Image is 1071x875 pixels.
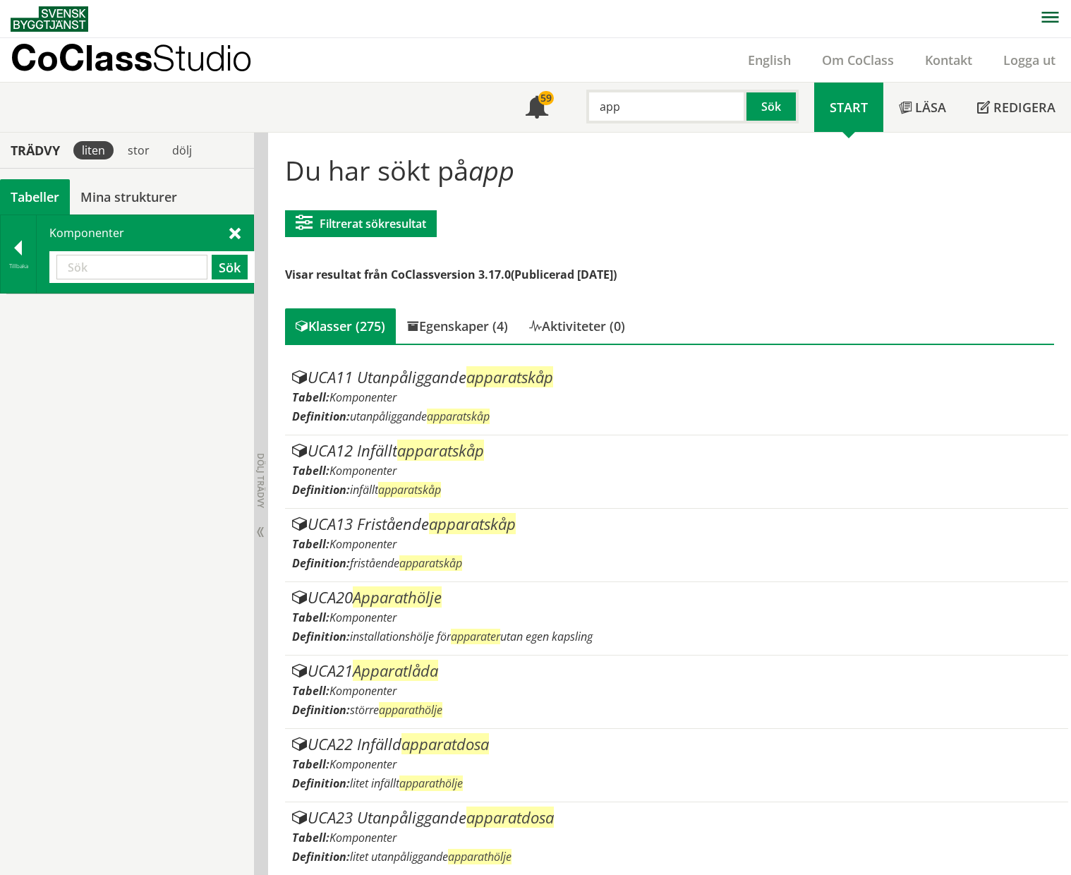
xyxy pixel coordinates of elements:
[285,308,396,344] div: Klasser (275)
[329,756,397,772] span: Komponenter
[510,83,564,132] a: 59
[292,610,329,625] label: Tabell:
[468,152,514,188] span: app
[993,99,1055,116] span: Redigera
[962,83,1071,132] a: Redigera
[285,210,437,237] button: Filtrerat sökresultat
[285,267,511,282] span: Visar resultat från CoClassversion 3.17.0
[830,99,868,116] span: Start
[350,555,462,571] span: fristående
[401,733,489,754] span: apparatdosa
[746,90,799,123] button: Sök
[427,409,490,424] span: apparatskåp
[806,52,909,68] a: Om CoClass
[119,141,158,159] div: stor
[255,453,267,508] span: Dölj trädvy
[292,830,329,845] label: Tabell:
[292,756,329,772] label: Tabell:
[292,589,1062,606] div: UCA20
[329,536,397,552] span: Komponenter
[285,155,1055,186] h1: Du har sökt på
[466,366,553,387] span: apparatskåp
[329,610,397,625] span: Komponenter
[292,390,329,405] label: Tabell:
[329,390,397,405] span: Komponenter
[56,255,207,279] input: Sök
[988,52,1071,68] a: Logga ut
[292,442,1062,459] div: UCA12 Infällt
[11,49,252,66] p: CoClass
[519,308,636,344] div: Aktiviteter (0)
[586,90,746,123] input: Sök
[292,409,350,424] label: Definition:
[152,37,252,78] span: Studio
[292,516,1062,533] div: UCA13 Fristående
[466,807,554,828] span: apparatdosa
[538,91,554,105] div: 59
[353,660,438,681] span: Apparatlåda
[732,52,806,68] a: English
[292,536,329,552] label: Tabell:
[292,683,329,699] label: Tabell:
[883,83,962,132] a: Läsa
[37,215,253,293] div: Komponenter
[399,555,462,571] span: apparatskåp
[399,776,463,791] span: apparathölje
[292,463,329,478] label: Tabell:
[292,702,350,718] label: Definition:
[292,663,1062,680] div: UCA21
[329,830,397,845] span: Komponenter
[11,6,88,32] img: Svensk Byggtjänst
[350,482,441,497] span: infällt
[448,849,512,864] span: apparathölje
[292,736,1062,753] div: UCA22 Infälld
[378,482,441,497] span: apparatskåp
[350,776,463,791] span: litet infällt
[915,99,946,116] span: Läsa
[329,683,397,699] span: Komponenter
[11,38,282,82] a: CoClassStudio
[814,83,883,132] a: Start
[292,849,350,864] label: Definition:
[3,143,68,158] div: Trädvy
[451,629,500,644] span: apparater
[350,629,593,644] span: installationshölje för utan egen kapsling
[350,702,442,718] span: större
[212,255,248,279] button: Sök
[511,267,617,282] span: (Publicerad [DATE])
[379,702,442,718] span: apparathölje
[526,97,548,120] span: Notifikationer
[350,409,490,424] span: utanpåliggande
[396,308,519,344] div: Egenskaper (4)
[1,260,36,272] div: Tillbaka
[350,849,512,864] span: litet utanpåliggande
[164,141,200,159] div: dölj
[429,513,516,534] span: apparatskåp
[292,482,350,497] label: Definition:
[73,141,114,159] div: liten
[70,179,188,215] a: Mina strukturer
[292,369,1062,386] div: UCA11 Utanpåliggande
[292,809,1062,826] div: UCA23 Utanpåliggande
[397,440,484,461] span: apparatskåp
[909,52,988,68] a: Kontakt
[292,629,350,644] label: Definition:
[329,463,397,478] span: Komponenter
[292,555,350,571] label: Definition:
[353,586,442,608] span: Apparathölje
[292,776,350,791] label: Definition:
[229,225,241,240] span: Stäng sök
